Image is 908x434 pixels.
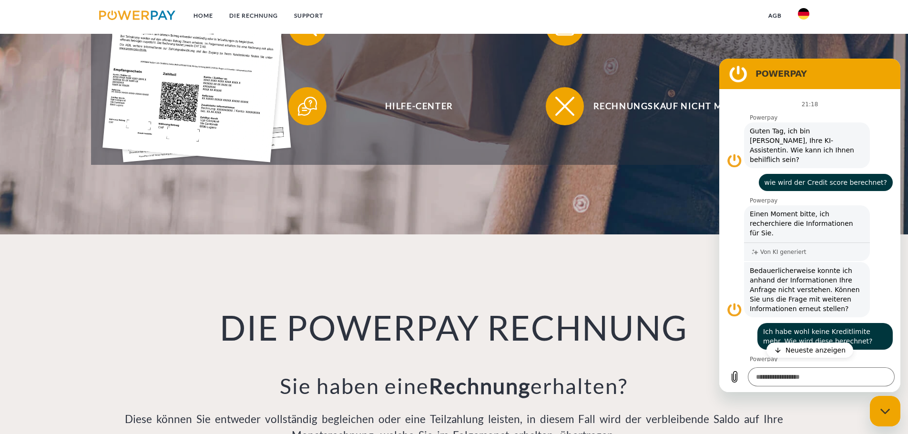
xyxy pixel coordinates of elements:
[120,373,788,399] h3: Sie haben eine erhalten?
[288,87,536,125] button: Hilfe-Center
[302,87,536,125] span: Hilfe-Center
[296,94,319,118] img: qb_help.svg
[221,7,286,24] a: DIE RECHNUNG
[798,8,809,20] img: de
[286,7,331,24] a: SUPPORT
[120,306,788,349] h1: DIE POWERPAY RECHNUNG
[719,59,900,392] iframe: Messaging-Fenster
[870,396,900,426] iframe: Schaltfläche zum Öffnen des Messaging-Fensters, 1 ungelesene Nachricht
[288,8,536,46] button: Konto einsehen
[429,373,531,399] b: Rechnung
[760,7,790,24] a: agb
[546,87,794,125] button: Rechnungskauf nicht möglich
[99,10,176,20] img: logo-powerpay.svg
[185,7,221,24] a: Home
[560,87,793,125] span: Rechnungskauf nicht möglich
[553,94,577,118] img: qb_close.svg
[546,8,794,46] button: Rechnungsbeanstandung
